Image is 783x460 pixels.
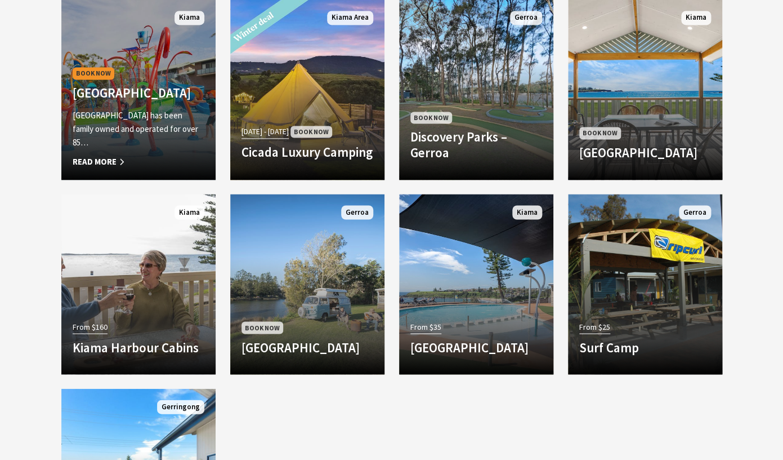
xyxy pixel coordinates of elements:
[341,205,373,219] span: Gerroa
[73,109,204,149] p: [GEOGRAPHIC_DATA] has been family owned and operated for over 85…
[399,194,553,374] a: From $35 [GEOGRAPHIC_DATA] Kiama
[175,205,204,219] span: Kiama
[175,11,204,25] span: Kiama
[73,67,114,79] span: Book Now
[61,194,216,374] a: From $160 Kiama Harbour Cabins Kiama
[410,339,542,355] h4: [GEOGRAPHIC_DATA]
[241,168,373,222] p: Cicada Luxury Camping are nestled in the [GEOGRAPHIC_DATA] countryside just 90 minutes from [GEOG...
[73,85,204,101] h4: [GEOGRAPHIC_DATA]
[579,339,711,355] h4: Surf Camp
[579,127,621,139] span: Book Now
[410,320,441,333] span: From $35
[241,144,373,160] h4: Cicada Luxury Camping
[681,11,711,25] span: Kiama
[579,145,711,161] h4: [GEOGRAPHIC_DATA]
[327,11,373,25] span: Kiama Area
[512,205,542,219] span: Kiama
[510,11,542,25] span: Gerroa
[290,126,332,138] span: Book Now
[241,125,289,138] span: [DATE] - [DATE]
[73,155,204,169] span: Read More
[230,194,384,374] a: Book Now [GEOGRAPHIC_DATA] Gerroa
[410,112,452,123] span: Book Now
[241,321,283,333] span: Book Now
[157,400,204,414] span: Gerringong
[568,194,722,374] a: Another Image Used From $25 Surf Camp Gerroa
[241,339,373,355] h4: [GEOGRAPHIC_DATA]
[73,339,204,355] h4: Kiama Harbour Cabins
[410,129,542,160] h4: Discovery Parks – Gerroa
[579,320,610,333] span: From $25
[679,205,711,219] span: Gerroa
[73,320,108,333] span: From $160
